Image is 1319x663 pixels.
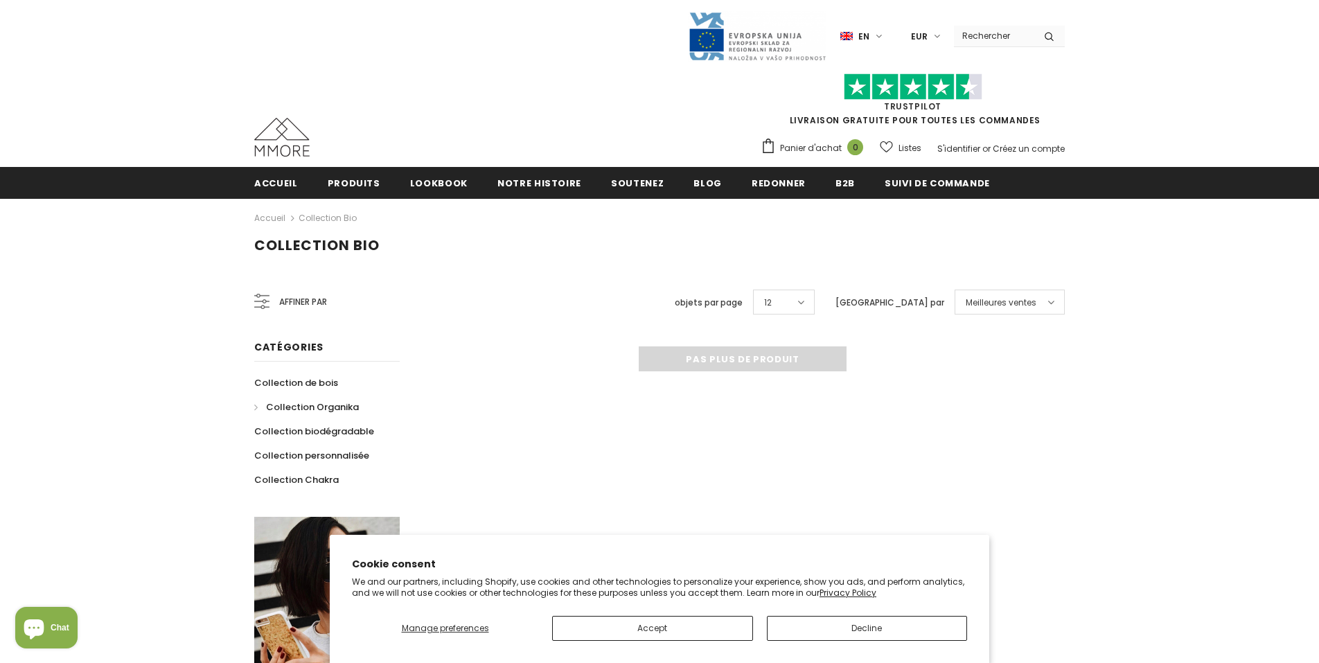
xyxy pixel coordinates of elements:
a: Blog [693,167,722,198]
button: Accept [552,616,753,641]
span: Collection de bois [254,376,338,389]
a: Privacy Policy [820,587,876,599]
span: LIVRAISON GRATUITE POUR TOUTES LES COMMANDES [761,80,1065,126]
label: objets par page [675,296,743,310]
a: Collection de bois [254,371,338,395]
span: Suivi de commande [885,177,990,190]
a: B2B [835,167,855,198]
span: B2B [835,177,855,190]
a: Javni Razpis [688,30,826,42]
a: S'identifier [937,143,980,154]
img: Cas MMORE [254,118,310,157]
span: Meilleures ventes [966,296,1036,310]
a: Collection Organika [254,395,359,419]
span: Affiner par [279,294,327,310]
h2: Cookie consent [352,557,967,572]
a: Collection biodégradable [254,419,374,443]
a: Notre histoire [497,167,581,198]
label: [GEOGRAPHIC_DATA] par [835,296,944,310]
a: Produits [328,167,380,198]
a: Créez un compte [993,143,1065,154]
span: or [982,143,991,154]
span: Blog [693,177,722,190]
a: Lookbook [410,167,468,198]
span: Manage preferences [402,622,489,634]
span: Listes [898,141,921,155]
a: Collection Chakra [254,468,339,492]
span: Panier d'achat [780,141,842,155]
span: Collection Chakra [254,473,339,486]
input: Search Site [954,26,1034,46]
a: Accueil [254,210,285,227]
p: We and our partners, including Shopify, use cookies and other technologies to personalize your ex... [352,576,967,598]
inbox-online-store-chat: Shopify online store chat [11,607,82,652]
a: Panier d'achat 0 [761,138,870,159]
span: 12 [764,296,772,310]
img: i-lang-1.png [840,30,853,42]
span: Redonner [752,177,806,190]
span: 0 [847,139,863,155]
span: Accueil [254,177,298,190]
img: Faites confiance aux étoiles pilotes [844,73,982,100]
span: Lookbook [410,177,468,190]
span: Collection personnalisée [254,449,369,462]
a: Suivi de commande [885,167,990,198]
span: Collection biodégradable [254,425,374,438]
span: Produits [328,177,380,190]
span: en [858,30,869,44]
button: Decline [767,616,968,641]
span: Collection Organika [266,400,359,414]
a: Collection Bio [299,212,357,224]
span: Collection Bio [254,236,380,255]
span: Notre histoire [497,177,581,190]
span: Catégories [254,340,324,354]
button: Manage preferences [352,616,538,641]
a: Redonner [752,167,806,198]
a: Listes [880,136,921,160]
span: EUR [911,30,928,44]
a: Accueil [254,167,298,198]
a: soutenez [611,167,664,198]
a: Collection personnalisée [254,443,369,468]
span: soutenez [611,177,664,190]
img: Javni Razpis [688,11,826,62]
a: TrustPilot [884,100,941,112]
